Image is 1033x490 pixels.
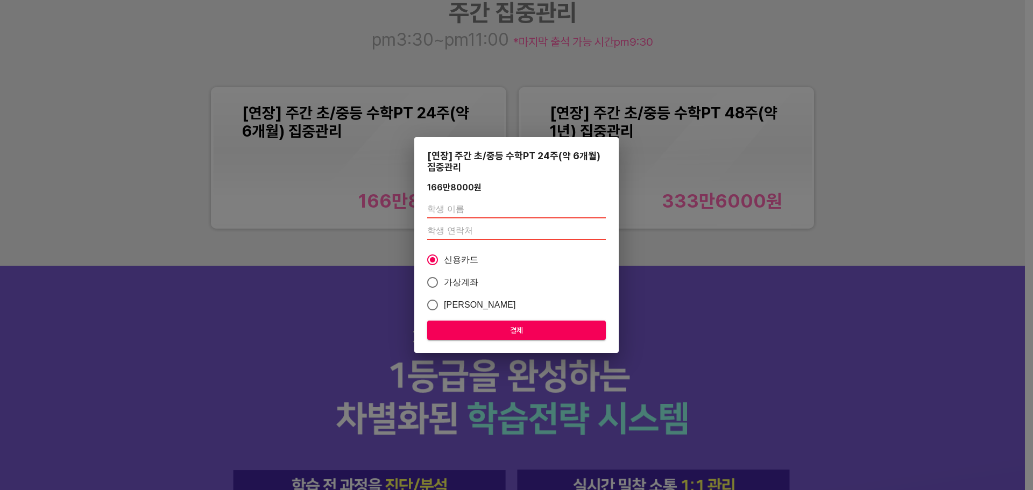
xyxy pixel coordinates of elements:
[427,223,606,240] input: 학생 연락처
[436,324,597,337] span: 결제
[427,321,606,340] button: 결제
[427,150,606,173] div: [연장] 주간 초/중등 수학PT 24주(약 6개월) 집중관리
[444,299,516,311] span: [PERSON_NAME]
[444,253,479,266] span: 신용카드
[427,201,606,218] input: 학생 이름
[427,182,482,193] div: 166만8000 원
[444,276,479,289] span: 가상계좌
